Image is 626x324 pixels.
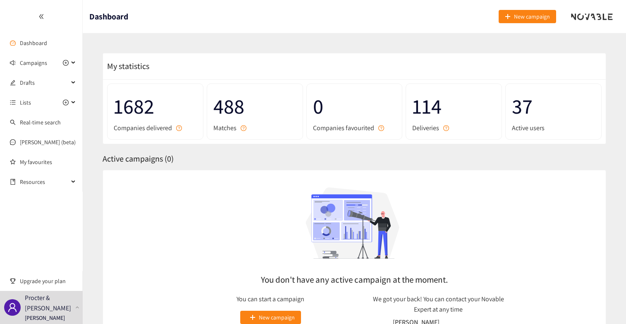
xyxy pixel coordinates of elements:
[261,273,448,286] h2: You don't have any active campaign at the moment.
[514,12,550,21] span: New campaign
[10,179,16,185] span: book
[25,293,72,313] p: Procter & [PERSON_NAME]
[313,123,374,133] span: Companies favourited
[176,125,182,131] span: question-circle
[20,39,47,47] a: Dashboard
[10,278,16,284] span: trophy
[114,123,172,133] span: Companies delivered
[103,153,174,164] span: Active campaigns ( 0 )
[63,100,69,105] span: plus-circle
[378,125,384,131] span: question-circle
[25,313,65,322] p: [PERSON_NAME]
[20,154,76,170] a: My favourites
[20,138,76,146] a: [PERSON_NAME] (beta)
[443,125,449,131] span: question-circle
[20,55,47,71] span: Campaigns
[10,100,16,105] span: unordered-list
[365,294,512,314] p: We got your back! You can contact your Novable Expert at any time
[492,235,626,324] iframe: Chat Widget
[213,123,237,133] span: Matches
[412,123,439,133] span: Deliveries
[512,123,545,133] span: Active users
[505,14,511,20] span: plus
[63,60,69,66] span: plus-circle
[20,273,76,289] span: Upgrade your plan
[412,90,495,123] span: 114
[20,94,31,111] span: Lists
[250,314,256,321] span: plus
[114,90,197,123] span: 1682
[20,119,61,126] a: Real-time search
[38,14,44,19] span: double-left
[20,174,69,190] span: Resources
[512,90,595,123] span: 37
[213,90,296,123] span: 488
[103,61,149,71] span: My statistics
[20,74,69,91] span: Drafts
[197,294,344,304] p: You can start a campaign
[313,90,396,123] span: 0
[7,303,17,312] span: user
[240,311,301,324] button: plusNew campaign
[259,313,295,322] span: New campaign
[10,60,16,66] span: sound
[499,10,556,23] button: plusNew campaign
[241,125,246,131] span: question-circle
[10,80,16,86] span: edit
